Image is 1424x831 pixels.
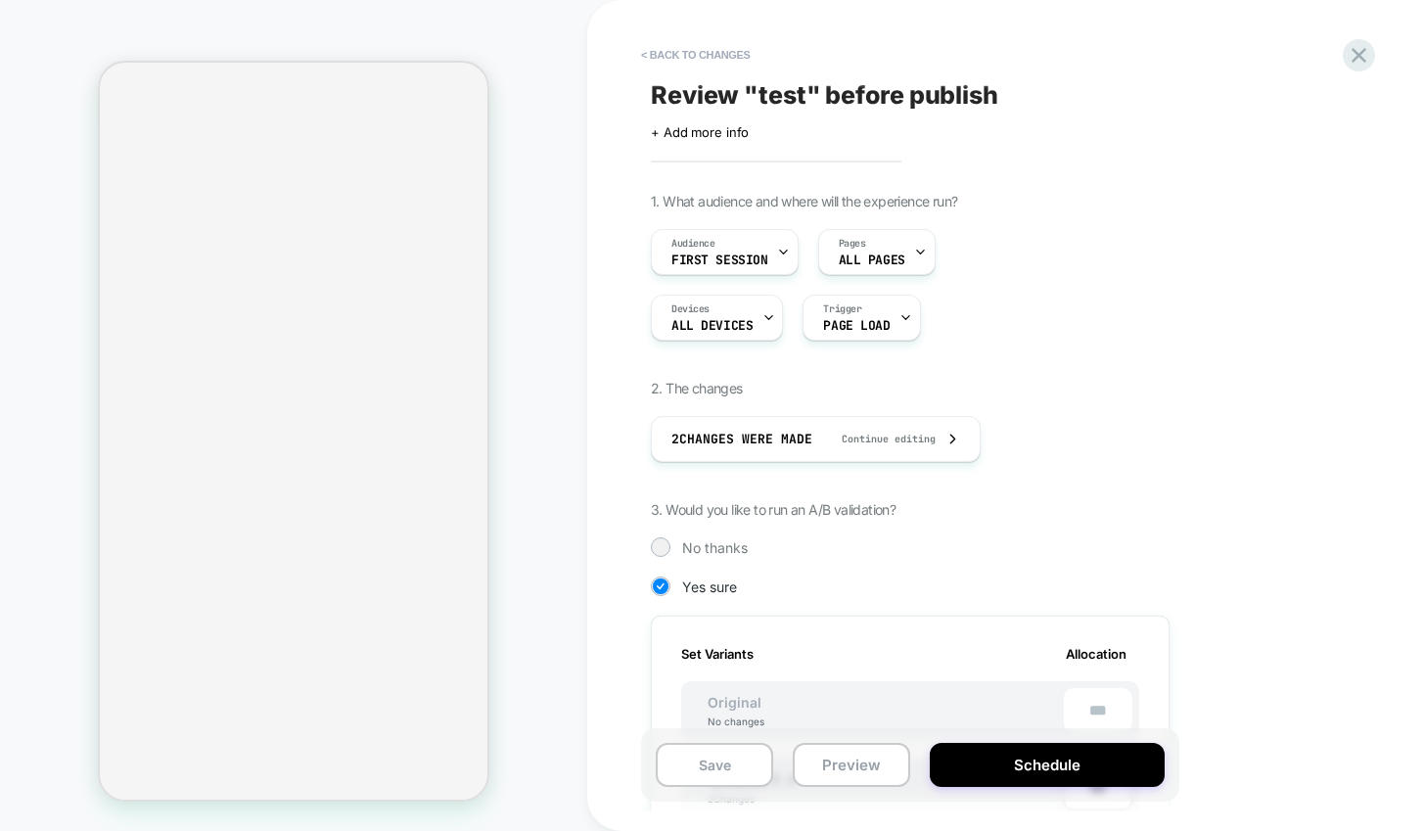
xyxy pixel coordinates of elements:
span: Set Variants [681,646,754,662]
span: Review " test " before publish [651,80,998,110]
span: ALL PAGES [839,254,905,267]
span: 1. What audience and where will the experience run? [651,193,957,209]
span: 2 Changes were made [671,431,812,447]
span: ALL DEVICES [671,319,753,333]
button: < Back to changes [631,39,760,70]
span: Allocation [1066,646,1126,662]
span: Original [688,694,781,711]
span: Page Load [823,319,890,333]
span: 2. The changes [651,380,743,396]
span: Yes sure [682,578,737,595]
div: No changes [688,716,784,727]
span: Trigger [823,302,861,316]
span: Audience [671,237,715,251]
span: Continue editing [822,433,936,445]
span: Devices [671,302,710,316]
span: + Add more info [651,124,749,140]
span: No thanks [682,539,748,556]
span: 3. Would you like to run an A/B validation? [651,501,896,518]
button: Schedule [930,743,1165,787]
span: Pages [839,237,866,251]
button: Preview [793,743,910,787]
button: Save [656,743,773,787]
span: First Session [671,254,768,267]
